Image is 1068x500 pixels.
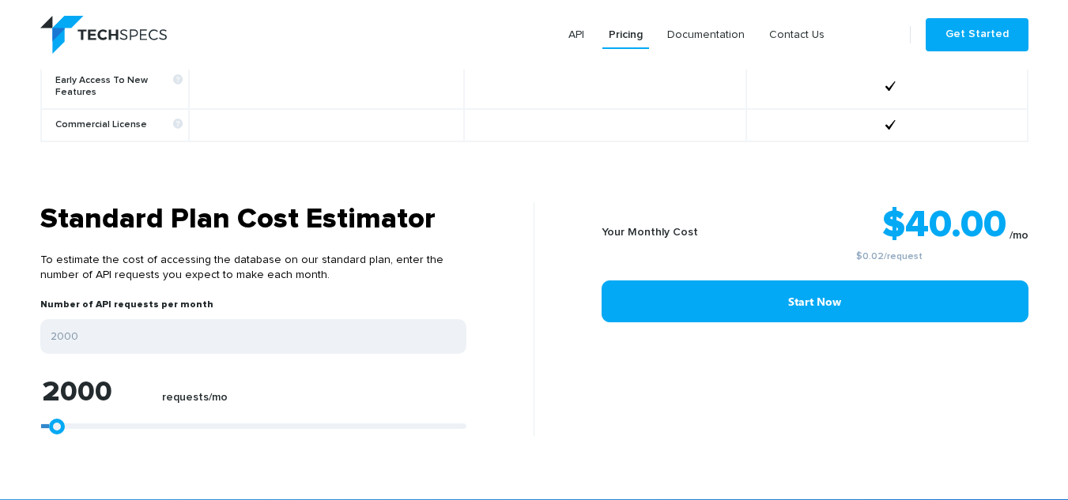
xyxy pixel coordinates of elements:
[55,119,183,131] b: Commercial License
[602,227,698,238] b: Your Monthly Cost
[55,75,183,99] b: Early Access To New Features
[751,252,1028,261] small: /request
[1010,230,1028,241] sub: /mo
[882,206,1006,244] strong: $40.00
[562,21,591,49] a: API
[602,21,649,49] a: Pricing
[162,391,228,412] label: requests/mo
[40,319,466,354] input: Enter your expected number of API requests
[926,18,1028,51] a: Get Started
[602,280,1028,322] a: Start Now
[856,252,884,261] a: $0.02
[40,237,466,299] p: To estimate the cost of accessing the database on our standard plan, enter the number of API requ...
[40,202,466,237] h3: Standard Plan Cost Estimator
[763,21,831,49] a: Contact Us
[40,16,167,54] img: logo
[661,21,751,49] a: Documentation
[40,299,213,319] label: Number of API requests per month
